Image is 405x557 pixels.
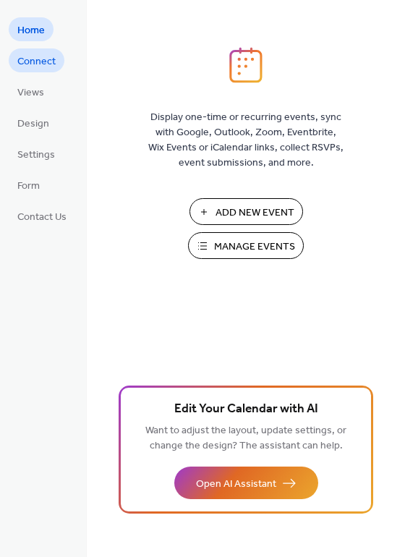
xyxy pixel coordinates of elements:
a: Connect [9,48,64,72]
span: Display one-time or recurring events, sync with Google, Outlook, Zoom, Eventbrite, Wix Events or ... [148,110,344,171]
span: Want to adjust the layout, update settings, or change the design? The assistant can help. [145,421,346,456]
button: Manage Events [188,232,304,259]
a: Design [9,111,58,135]
span: Connect [17,54,56,69]
span: Views [17,85,44,101]
button: Add New Event [189,198,303,225]
span: Manage Events [214,239,295,255]
a: Contact Us [9,204,75,228]
a: Home [9,17,54,41]
a: Form [9,173,48,197]
span: Open AI Assistant [196,477,276,492]
span: Edit Your Calendar with AI [174,399,318,420]
a: Views [9,80,53,103]
img: logo_icon.svg [229,47,263,83]
span: Design [17,116,49,132]
span: Home [17,23,45,38]
span: Form [17,179,40,194]
span: Contact Us [17,210,67,225]
span: Add New Event [216,205,294,221]
button: Open AI Assistant [174,467,318,499]
span: Settings [17,148,55,163]
a: Settings [9,142,64,166]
